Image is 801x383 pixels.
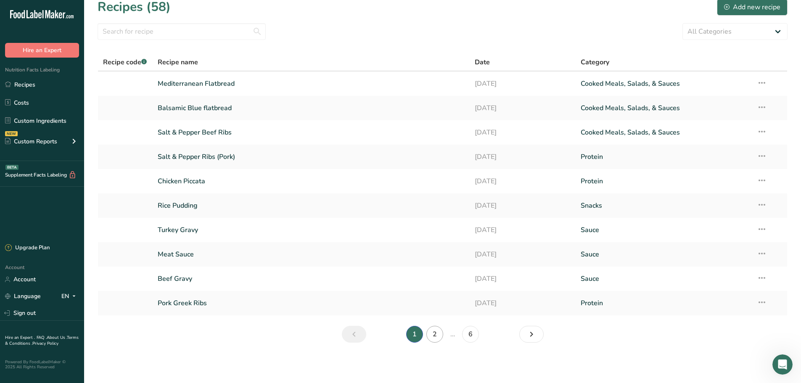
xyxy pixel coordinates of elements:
div: Upgrade Plan [5,244,50,252]
a: [DATE] [475,270,571,288]
a: [DATE] [475,148,571,166]
span: Recipe code [103,58,147,67]
a: Next page [519,326,544,343]
a: Cooked Meals, Salads, & Sauces [581,75,747,92]
a: [DATE] [475,294,571,312]
div: NEW [5,131,18,136]
a: Sauce [581,221,747,239]
a: Meat Sauce [158,246,465,263]
div: Add new recipe [724,2,780,12]
a: [DATE] [475,124,571,141]
div: Custom Reports [5,137,57,146]
a: [DATE] [475,99,571,117]
a: [DATE] [475,197,571,214]
div: Powered By FoodLabelMaker © 2025 All Rights Reserved [5,359,79,370]
div: EN [61,291,79,301]
a: [DATE] [475,246,571,263]
a: About Us . [47,335,67,341]
a: [DATE] [475,172,571,190]
a: FAQ . [37,335,47,341]
a: Language [5,289,41,304]
a: Cooked Meals, Salads, & Sauces [581,99,747,117]
a: Mediterranean Flatbread [158,75,465,92]
a: Turkey Gravy [158,221,465,239]
a: [DATE] [475,221,571,239]
span: Recipe name [158,57,198,67]
a: Sauce [581,270,747,288]
a: [DATE] [475,75,571,92]
span: Category [581,57,609,67]
a: Pork Greek Ribs [158,294,465,312]
a: Rice Pudding [158,197,465,214]
div: BETA [5,165,19,170]
input: Search for recipe [98,23,266,40]
iframe: Intercom live chat [772,354,793,375]
span: Date [475,57,490,67]
a: Chicken Piccata [158,172,465,190]
button: Hire an Expert [5,43,79,58]
a: Page 2. [426,326,443,343]
a: Salt & Pepper Beef Ribs [158,124,465,141]
a: Previous page [342,326,366,343]
a: Protein [581,172,747,190]
a: Beef Gravy [158,270,465,288]
a: Sauce [581,246,747,263]
a: Protein [581,294,747,312]
a: Balsamic Blue flatbread [158,99,465,117]
a: Page 6. [462,326,479,343]
a: Cooked Meals, Salads, & Sauces [581,124,747,141]
a: Hire an Expert . [5,335,35,341]
a: Privacy Policy [32,341,58,346]
a: Salt & Pepper Ribs (Pork) [158,148,465,166]
a: Terms & Conditions . [5,335,79,346]
a: Snacks [581,197,747,214]
a: Protein [581,148,747,166]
